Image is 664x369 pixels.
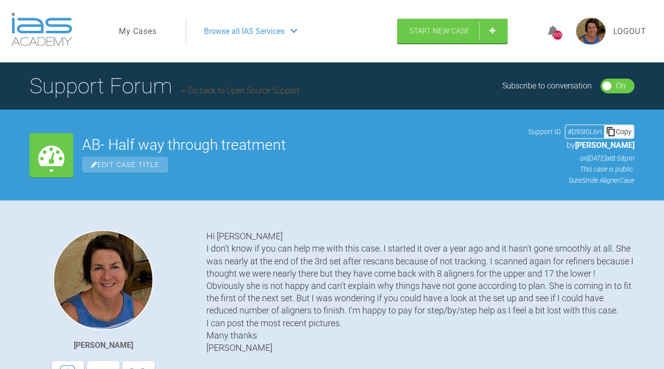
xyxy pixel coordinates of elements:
a: Go back to Open Source Support [182,86,299,95]
p: on [DATE] at 8:58pm [528,153,635,164]
img: profile.png [576,18,606,45]
div: # D9SI0L6H [566,126,604,137]
div: [PERSON_NAME] [74,339,133,352]
a: My Cases [119,25,157,38]
div: Copy [604,125,634,138]
div: On [616,80,626,92]
h2: AB- Half way through treatment [82,138,520,152]
span: Edit Case Title [82,157,168,173]
div: 2970 [553,30,562,40]
span: Support ID [528,126,561,137]
a: Logout [613,25,646,38]
span: [PERSON_NAME] [575,141,635,150]
p: by [528,139,635,152]
div: Hi [PERSON_NAME] I don't know if you can help me with this case. I started it over a year ago and... [206,230,635,354]
h1: Support Forum [29,69,299,103]
img: logo-light.3e3ef733.png [11,13,72,46]
span: Start New Case [409,27,469,35]
img: Margaret De Verteuil [53,230,153,330]
div: Subscribe to conversation [502,80,592,92]
p: SureSmile Aligner Case [528,175,635,186]
span: Browse all IAS Services [204,25,285,38]
a: Start New Case [397,19,508,43]
p: This case is public. [528,164,635,174]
